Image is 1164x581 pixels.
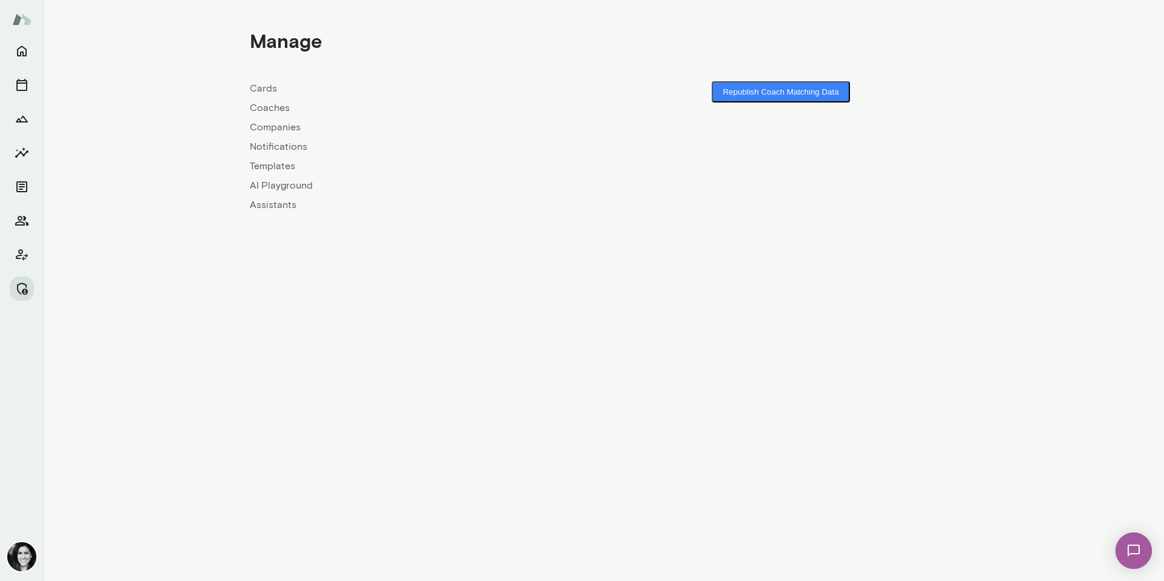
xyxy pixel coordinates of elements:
[250,29,322,52] h4: Manage
[250,81,604,96] a: Cards
[12,8,32,31] img: Mento
[10,73,34,97] button: Sessions
[250,101,604,115] a: Coaches
[10,175,34,199] button: Documents
[10,107,34,131] button: Growth Plan
[250,198,604,212] a: Assistants
[250,120,604,135] a: Companies
[10,209,34,233] button: Members
[10,141,34,165] button: Insights
[10,39,34,63] button: Home
[7,542,36,571] img: Jamie Albers
[250,159,604,173] a: Templates
[250,178,604,193] a: AI Playground
[250,139,604,154] a: Notifications
[10,243,34,267] button: Client app
[712,81,849,102] button: Republish Coach Matching Data
[10,277,34,301] button: Manage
